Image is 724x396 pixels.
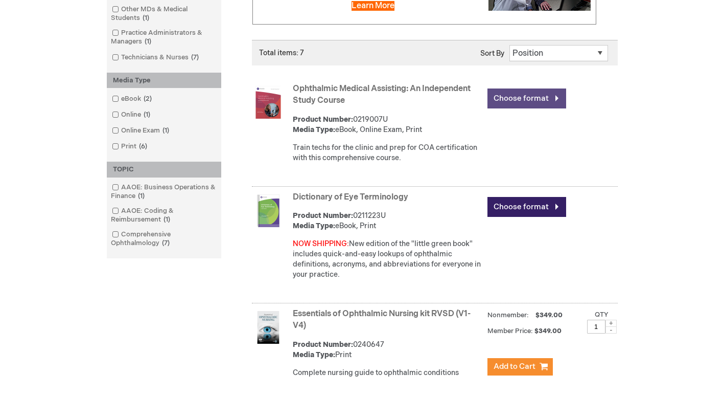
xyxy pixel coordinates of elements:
strong: Nonmember: [487,309,529,322]
div: New edition of the "little green book" includes quick-and-easy lookups of ophthalmic definitions,... [293,239,482,280]
a: Comprehensive Ophthalmology7 [109,230,219,248]
a: Print6 [109,142,151,151]
strong: Media Type: [293,350,335,359]
span: $349.00 [534,327,563,335]
img: Essentials of Ophthalmic Nursing kit RVSD (V1-V4) [252,311,285,344]
span: 7 [189,53,201,61]
span: 6 [136,142,150,150]
a: AAOE: Business Operations & Finance1 [109,183,219,201]
span: 1 [141,111,153,119]
a: Choose format [487,89,566,108]
span: 7 [159,239,172,247]
span: 1 [161,215,173,224]
a: Learn More [352,1,394,11]
input: Qty [587,320,605,334]
span: $349.00 [534,311,564,319]
strong: Media Type: [293,222,335,230]
strong: Product Number: [293,115,353,124]
a: Dictionary of Eye Terminology [293,192,408,202]
strong: Member Price: [487,327,533,335]
span: 2 [141,95,154,103]
font: NOW SHIPPING: [293,239,349,248]
span: Total items: 7 [259,49,304,57]
div: Media Type [107,73,221,89]
span: 1 [140,14,152,22]
a: Essentials of Ophthalmic Nursing kit RVSD (V1-V4) [293,309,471,331]
strong: Product Number: [293,340,353,349]
a: Online1 [109,110,154,120]
a: Ophthalmic Medical Assisting: An Independent Study Course [293,84,471,105]
img: Ophthalmic Medical Assisting: An Independent Study Course [252,86,285,119]
div: 0240647 Print [293,340,482,360]
a: Other MDs & Medical Students1 [109,5,219,23]
span: 1 [160,126,172,135]
div: Train techs for the clinic and prep for COA certification with this comprehensive course. [293,143,482,163]
label: Sort By [480,49,504,58]
div: 0211223U eBook, Print [293,211,482,231]
span: 1 [142,37,154,46]
a: eBook2 [109,94,156,104]
a: Online Exam1 [109,126,173,136]
a: Practice Administrators & Managers1 [109,28,219,47]
a: Technicians & Nurses7 [109,53,203,62]
div: TOPIC [107,162,221,178]
img: Dictionary of Eye Terminology [252,194,285,227]
label: Qty [595,311,609,319]
span: Add to Cart [494,362,535,371]
a: AAOE: Coding & Reimbursement1 [109,206,219,225]
a: Choose format [487,197,566,217]
button: Add to Cart [487,358,553,376]
span: 1 [135,192,147,200]
div: Complete nursing guide to ophthalmic conditions [293,368,482,378]
strong: Product Number: [293,211,353,220]
strong: Media Type: [293,125,335,134]
div: 0219007U eBook, Online Exam, Print [293,115,482,135]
